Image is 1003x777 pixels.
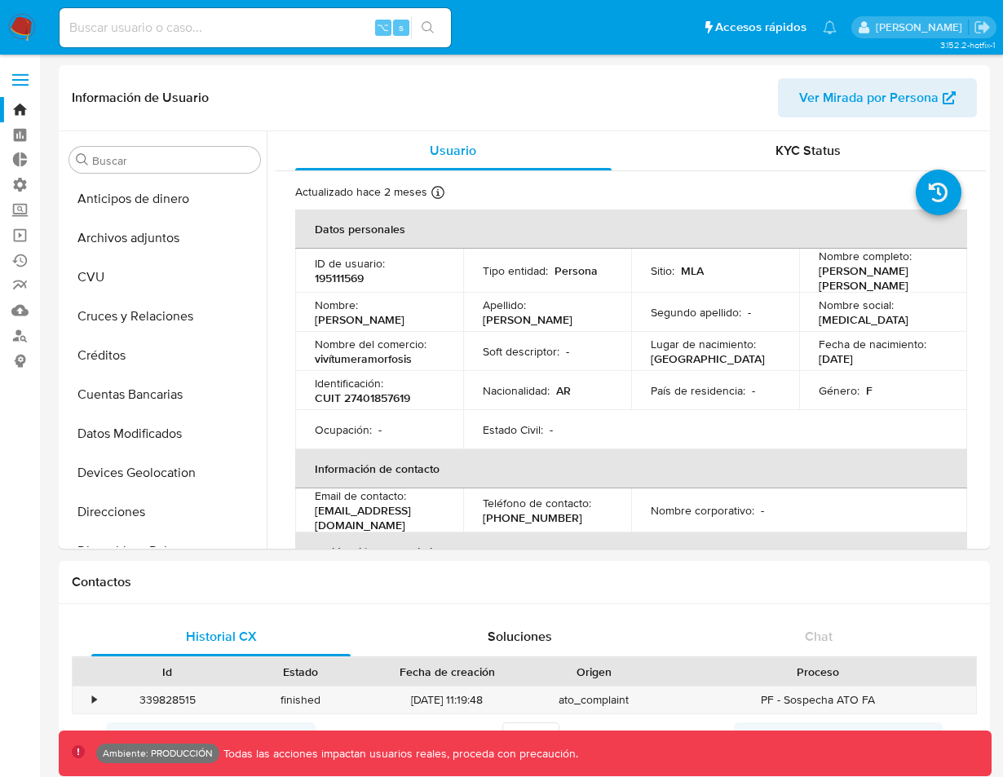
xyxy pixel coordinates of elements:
[799,78,939,117] span: Ver Mirada por Persona
[819,298,894,312] p: Nombre social :
[315,351,412,366] p: vivítumeramorfosis
[483,510,582,525] p: [PHONE_NUMBER]
[63,532,267,571] button: Dispositivos Point
[775,141,841,160] span: KYC Status
[315,298,358,312] p: Nombre :
[555,263,598,278] p: Persona
[378,422,382,437] p: -
[651,337,756,351] p: Lugar de nacimiento :
[63,375,267,414] button: Cuentas Bancarias
[72,574,977,590] h1: Contactos
[113,664,223,680] div: Id
[483,422,543,437] p: Estado Civil :
[752,383,755,398] p: -
[550,422,553,437] p: -
[63,492,267,532] button: Direcciones
[377,20,389,35] span: ⌥
[819,249,912,263] p: Nombre completo :
[315,488,406,503] p: Email de contacto :
[556,383,571,398] p: AR
[106,722,316,748] button: Anterior
[72,90,209,106] h1: Información de Usuario
[63,258,267,297] button: CVU
[483,298,526,312] p: Apellido :
[103,750,213,757] p: Ambiente: PRODUCCIÓN
[483,263,548,278] p: Tipo entidad :
[92,153,254,168] input: Buscar
[60,17,451,38] input: Buscar usuario o caso...
[315,337,426,351] p: Nombre del comercio :
[295,210,967,249] th: Datos personales
[579,727,583,744] span: 1
[483,496,591,510] p: Teléfono de contacto :
[411,16,444,39] button: search-icon
[63,297,267,336] button: Cruces y Relaciones
[315,376,383,391] p: Identificación :
[819,351,853,366] p: [DATE]
[819,337,926,351] p: Fecha de nacimiento :
[295,184,427,200] p: Actualizado hace 2 meses
[483,344,559,359] p: Soft descriptor :
[315,256,385,271] p: ID de usuario :
[483,312,572,327] p: [PERSON_NAME]
[866,383,873,398] p: F
[681,263,704,278] p: MLA
[234,686,367,713] div: finished
[805,627,833,646] span: Chat
[378,664,516,680] div: Fecha de creación
[92,692,96,708] div: •
[819,383,859,398] p: Género :
[399,20,404,35] span: s
[651,503,754,518] p: Nombre corporativo :
[672,664,965,680] div: Proceso
[488,627,552,646] span: Soluciones
[823,20,837,34] a: Notificaciones
[734,722,943,748] button: Siguiente
[528,686,661,713] div: ato_complaint
[566,344,569,359] p: -
[219,746,578,762] p: Todas las acciones impactan usuarios reales, proceda con precaución.
[661,686,976,713] div: PF - Sospecha ATO FA
[651,383,745,398] p: País de residencia :
[761,503,764,518] p: -
[748,305,751,320] p: -
[315,503,437,532] p: [EMAIL_ADDRESS][DOMAIN_NAME]
[101,686,234,713] div: 339828515
[466,722,583,748] span: Página de
[876,20,968,35] p: yamil.zavala@mercadolibre.com
[819,312,908,327] p: [MEDICAL_DATA]
[819,263,941,293] p: [PERSON_NAME] [PERSON_NAME]
[245,664,356,680] div: Estado
[76,153,89,166] button: Buscar
[430,141,476,160] span: Usuario
[715,19,806,36] span: Accesos rápidos
[63,179,267,219] button: Anticipos de dinero
[315,391,410,405] p: CUIT 27401857619
[63,414,267,453] button: Datos Modificados
[778,78,977,117] button: Ver Mirada por Persona
[315,422,372,437] p: Ocupación :
[295,532,967,572] th: Verificación y cumplimiento
[974,19,991,36] a: Salir
[315,312,404,327] p: [PERSON_NAME]
[367,686,528,713] div: [DATE] 11:19:48
[539,664,649,680] div: Origen
[63,219,267,258] button: Archivos adjuntos
[186,627,257,646] span: Historial CX
[651,263,674,278] p: Sitio :
[295,449,967,488] th: Información de contacto
[651,305,741,320] p: Segundo apellido :
[651,351,765,366] p: [GEOGRAPHIC_DATA]
[63,453,267,492] button: Devices Geolocation
[315,271,364,285] p: 195111569
[63,336,267,375] button: Créditos
[483,383,550,398] p: Nacionalidad :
